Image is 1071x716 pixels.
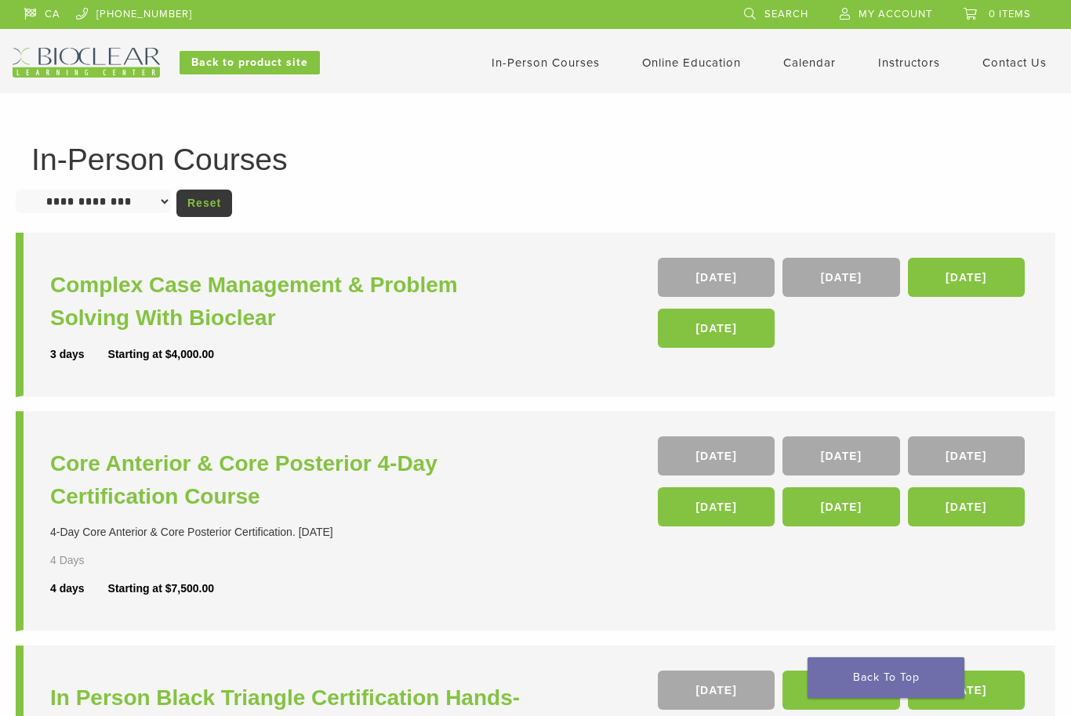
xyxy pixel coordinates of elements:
img: Bioclear [13,48,160,78]
span: Search [764,8,808,20]
div: Starting at $7,500.00 [108,580,214,597]
a: [DATE] [782,487,899,526]
a: [DATE] [658,258,775,297]
a: Back To Top [808,657,964,698]
a: [DATE] [908,671,1025,710]
a: Contact Us [982,56,1047,70]
div: , , , , , [658,436,1029,534]
a: [DATE] [658,671,775,710]
a: [DATE] [782,671,899,710]
a: [DATE] [908,258,1025,297]
div: 4 days [50,580,108,597]
a: [DATE] [658,487,775,526]
div: Starting at $4,000.00 [108,346,214,363]
h1: In-Person Courses [31,144,1040,175]
a: [DATE] [908,487,1025,526]
a: Complex Case Management & Problem Solving With Bioclear [50,269,539,334]
div: 3 days [50,346,108,363]
a: [DATE] [908,436,1025,476]
a: Back to product site [180,51,320,74]
span: My Account [859,8,932,20]
a: [DATE] [782,258,899,297]
a: In-Person Courses [492,56,600,70]
div: 4-Day Core Anterior & Core Posterior Certification. [DATE] [50,524,539,541]
span: 0 items [989,8,1031,20]
a: Reset [176,190,232,217]
div: 4 Days [50,552,124,569]
a: [DATE] [658,436,775,476]
a: Instructors [878,56,940,70]
a: Core Anterior & Core Posterior 4-Day Certification Course [50,447,539,513]
a: [DATE] [658,309,775,348]
a: Calendar [783,56,836,70]
a: [DATE] [782,436,899,476]
div: , , , [658,258,1029,356]
a: Online Education [642,56,741,70]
